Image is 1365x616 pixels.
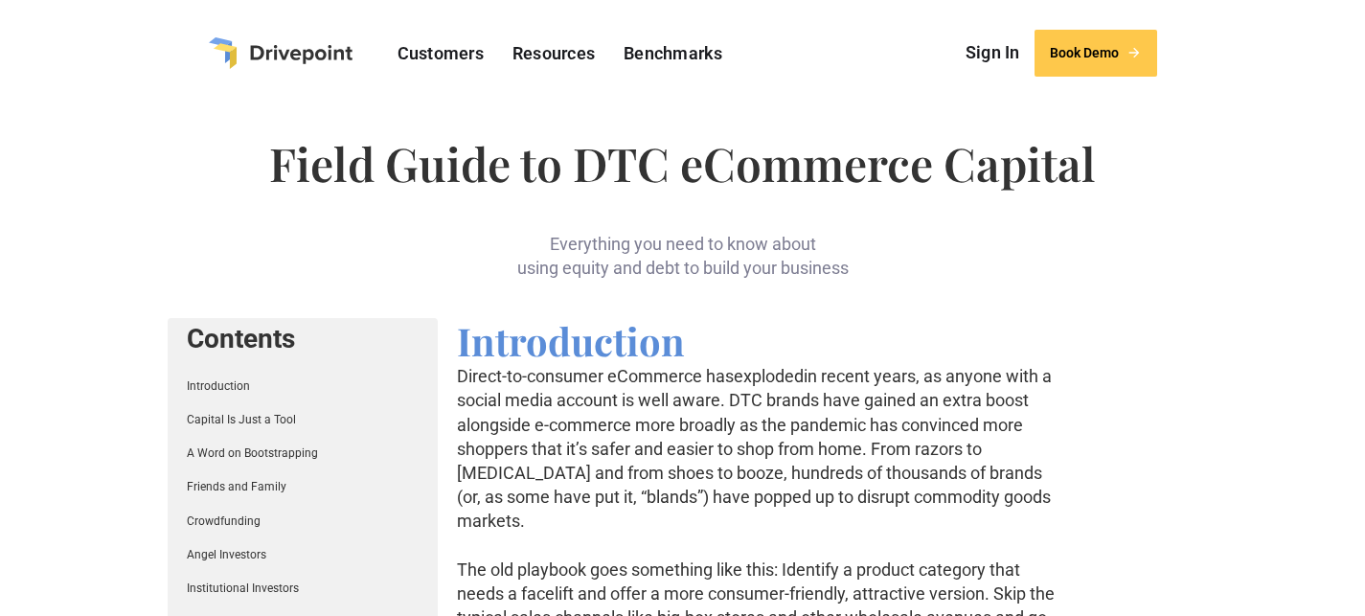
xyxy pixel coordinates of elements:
h4: Introduction [457,318,1068,364]
a: Sign In [956,38,1030,67]
a: A Word on Bootstrapping [187,446,318,460]
a: Book Demo [1035,30,1157,77]
a: Institutional Investors [187,582,299,595]
a: blands [647,487,697,507]
div: Everything you need to know about using equity and debt to build your business [396,201,970,280]
a: Customers [388,38,493,68]
a: exploded [734,366,804,386]
h1: Field Guide to DTC eCommerce Capital [168,140,1198,186]
div: Book Demo [1050,45,1119,61]
a: Friends and Family [187,480,286,493]
a: Capital Is Just a Tool [187,413,296,426]
a: home [209,37,353,69]
a: Crowdfunding [187,514,261,528]
a: Benchmarks [614,38,733,68]
a: Angel Investors [187,548,266,561]
h5: Contents [187,323,419,355]
a: Introduction [187,379,250,393]
a: Resources [503,38,604,68]
p: Direct-to-consumer eCommerce has in recent years, as anyone with a social media account is well a... [457,364,1068,533]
